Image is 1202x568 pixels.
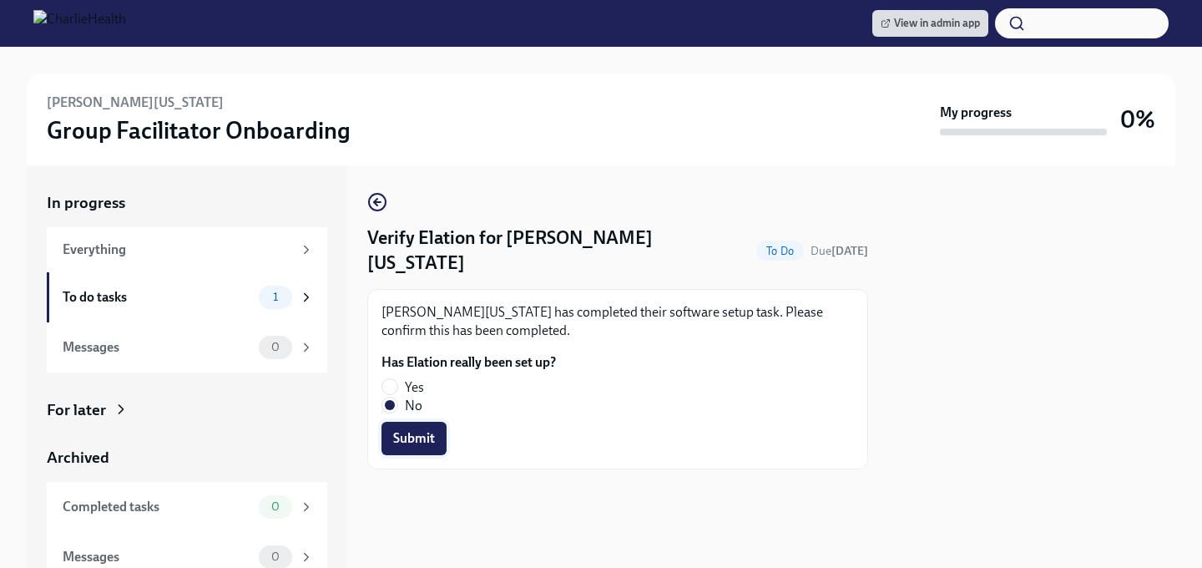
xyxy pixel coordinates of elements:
[261,341,290,353] span: 0
[47,447,327,469] a: Archived
[63,498,252,516] div: Completed tasks
[47,192,327,214] a: In progress
[47,115,351,145] h3: Group Facilitator Onboarding
[811,243,868,259] span: August 23rd, 2025 10:00
[63,241,292,259] div: Everything
[63,548,252,566] div: Messages
[63,288,252,307] div: To do tasks
[381,303,854,340] p: [PERSON_NAME][US_STATE] has completed their software setup task. Please confirm this has been com...
[381,353,556,372] label: Has Elation really been set up?
[261,500,290,513] span: 0
[263,291,288,303] span: 1
[405,397,422,415] span: No
[33,10,126,37] img: CharlieHealth
[47,399,327,421] a: For later
[367,226,750,276] h4: Verify Elation for [PERSON_NAME][US_STATE]
[393,430,435,447] span: Submit
[47,94,224,112] h6: [PERSON_NAME][US_STATE]
[47,272,327,322] a: To do tasks1
[405,378,424,397] span: Yes
[831,244,868,258] strong: [DATE]
[940,104,1012,122] strong: My progress
[47,227,327,272] a: Everything
[47,482,327,532] a: Completed tasks0
[756,245,804,257] span: To Do
[261,550,290,563] span: 0
[381,422,447,455] button: Submit
[872,10,988,37] a: View in admin app
[811,244,868,258] span: Due
[881,15,980,32] span: View in admin app
[47,399,106,421] div: For later
[63,338,252,357] div: Messages
[47,322,327,373] a: Messages0
[1120,104,1155,134] h3: 0%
